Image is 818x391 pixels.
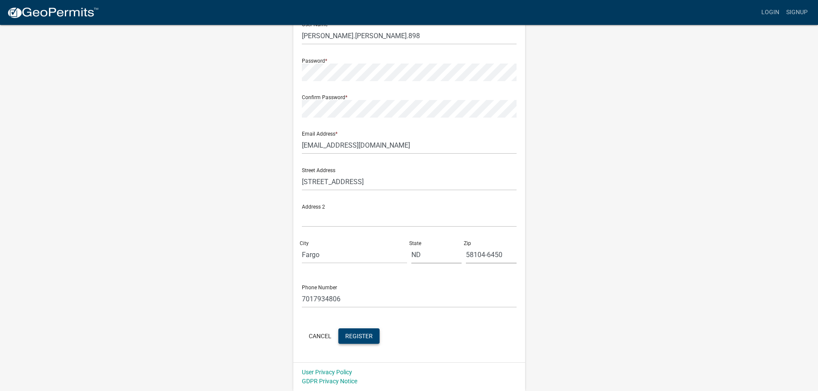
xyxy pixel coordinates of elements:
a: Signup [783,4,811,21]
span: Register [345,332,373,339]
a: Login [758,4,783,21]
a: GDPR Privacy Notice [302,378,357,385]
button: Register [338,328,380,344]
button: Cancel [302,328,338,344]
a: User Privacy Policy [302,369,352,376]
